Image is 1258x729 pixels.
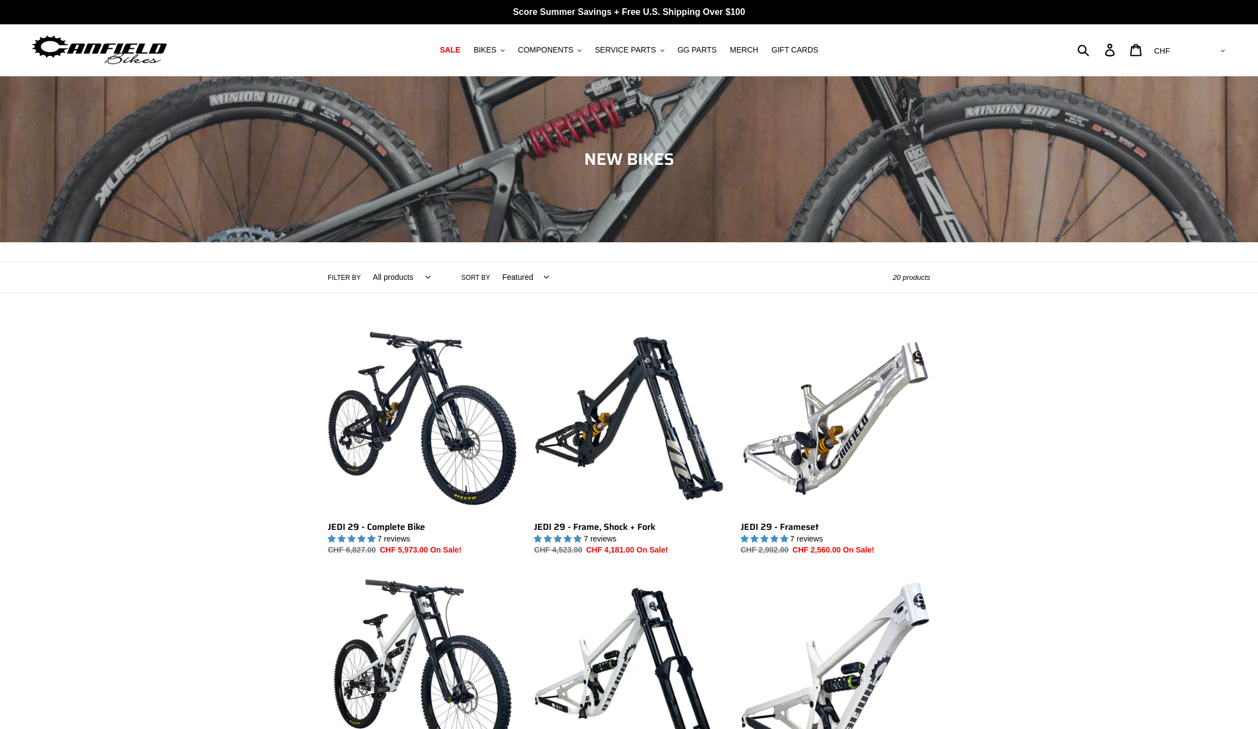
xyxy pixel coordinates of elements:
[468,43,510,58] button: BIKES
[434,43,466,58] a: SALE
[1083,38,1112,62] input: Search
[474,45,496,55] span: BIKES
[589,43,669,58] button: SERVICE PARTS
[328,273,361,283] label: Filter by
[725,43,764,58] a: MERCH
[678,45,717,55] span: GG PARTS
[772,45,819,55] span: GIFT CARDS
[512,43,587,58] button: COMPONENTS
[730,45,758,55] span: MERCH
[766,43,824,58] a: GIFT CARDS
[440,45,460,55] span: SALE
[595,45,656,55] span: SERVICE PARTS
[462,273,490,283] label: Sort by
[518,45,573,55] span: COMPONENTS
[893,273,930,282] span: 20 products
[672,43,722,58] a: GG PARTS
[584,146,674,172] span: NEW BIKES
[30,33,169,67] img: Canfield Bikes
